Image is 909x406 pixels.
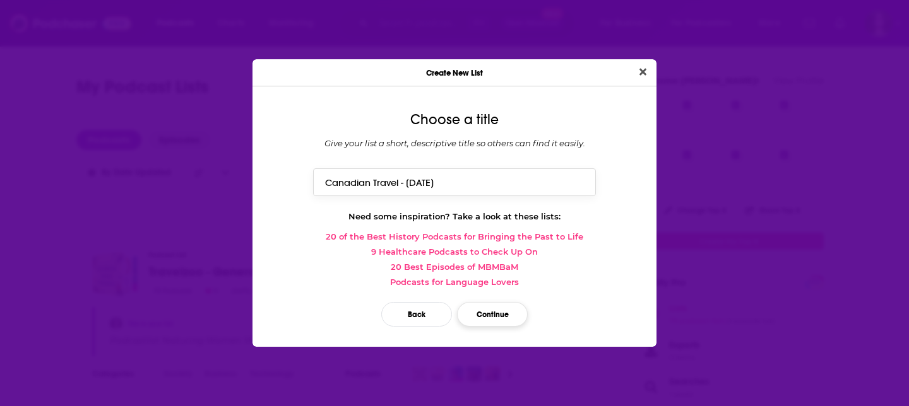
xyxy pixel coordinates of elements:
[634,64,651,80] button: Close
[263,277,646,287] a: Podcasts for Language Lovers
[263,112,646,128] div: Choose a title
[457,302,528,327] button: Continue
[263,211,646,221] div: Need some inspiration? Take a look at these lists:
[263,246,646,257] a: 9 Healthcare Podcasts to Check Up On
[263,231,646,241] a: 20 of the Best History Podcasts for Bringing the Past to Life
[381,302,452,327] button: Back
[263,262,646,272] a: 20 Best Episodes of MBMBaM
[252,59,656,86] div: Create New List
[263,138,646,148] div: Give your list a short, descriptive title so others can find it easily.
[313,168,596,195] input: Top True Crime podcasts of 2020...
